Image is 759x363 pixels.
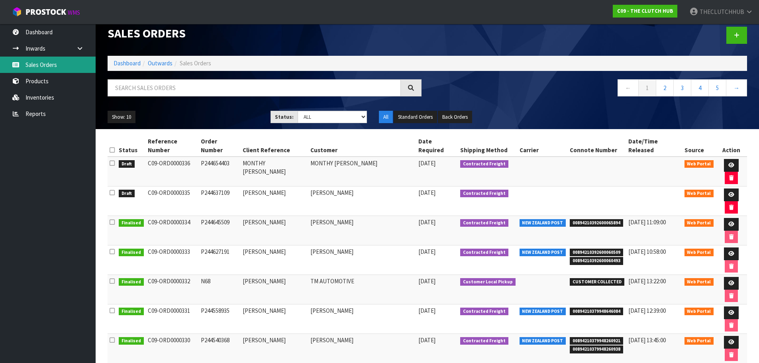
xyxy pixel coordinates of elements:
th: Order Number [199,135,241,157]
input: Search sales orders [108,79,401,96]
th: Action [716,135,747,157]
span: CUSTOMER COLLECTED [570,278,624,286]
strong: C09 - THE CLUTCH HUB [617,8,673,14]
span: Web Portal [684,160,714,168]
th: Source [683,135,716,157]
span: Web Portal [684,278,714,286]
span: [DATE] [418,336,435,344]
span: NEW ZEALAND POST [520,337,566,345]
th: Date/Time Released [626,135,683,157]
td: C09-ORD0000332 [146,275,199,304]
th: Connote Number [568,135,626,157]
span: Sales Orders [180,59,211,67]
a: Outwards [148,59,173,67]
span: Web Portal [684,337,714,345]
span: [DATE] 11:09:00 [628,218,666,226]
th: Shipping Method [458,135,518,157]
span: Contracted Freight [460,249,508,257]
td: C09-ORD0000335 [146,186,199,216]
td: MONTHY [PERSON_NAME] [241,157,308,186]
nav: Page navigation [433,79,747,99]
a: ← [618,79,639,96]
span: THECLUTCHHUB [700,8,744,16]
span: [DATE] 13:22:00 [628,277,666,285]
td: N68 [199,275,241,304]
span: Finalised [119,337,144,345]
a: Dashboard [114,59,141,67]
th: Client Reference [241,135,308,157]
span: Web Portal [684,308,714,316]
span: NEW ZEALAND POST [520,308,566,316]
h1: Sales Orders [108,27,422,40]
button: Standard Orders [394,111,437,124]
span: Contracted Freight [460,190,508,198]
span: Web Portal [684,219,714,227]
a: 1 [638,79,656,96]
a: → [726,79,747,96]
a: 2 [656,79,674,96]
td: [PERSON_NAME] [241,216,308,245]
span: 00894210379948260921 [570,337,623,345]
span: 00894210379948260938 [570,345,623,353]
td: [PERSON_NAME] [308,216,416,245]
th: Status [117,135,146,157]
td: TM AUTOMOTIVE [308,275,416,304]
td: [PERSON_NAME] [308,186,416,216]
span: Contracted Freight [460,219,508,227]
span: 00894210392600060493 [570,257,623,265]
span: [DATE] [418,189,435,196]
td: [PERSON_NAME] [308,245,416,275]
td: [PERSON_NAME] [308,304,416,334]
span: [DATE] 13:45:00 [628,336,666,344]
td: C09-ORD0000333 [146,245,199,275]
td: C09-ORD0000334 [146,216,199,245]
td: [PERSON_NAME] [241,275,308,304]
span: [DATE] [418,159,435,167]
span: 00894210379948646084 [570,308,623,316]
span: Finalised [119,278,144,286]
span: Draft [119,160,135,168]
a: 5 [708,79,726,96]
td: [PERSON_NAME] [241,304,308,334]
th: Customer [308,135,416,157]
td: C09-ORD0000336 [146,157,199,186]
span: Web Portal [684,249,714,257]
span: [DATE] [418,307,435,314]
td: P244654403 [199,157,241,186]
td: P244558935 [199,304,241,334]
button: Show: 10 [108,111,135,124]
button: All [379,111,393,124]
span: Draft [119,190,135,198]
span: Finalised [119,249,144,257]
td: P244637109 [199,186,241,216]
span: Contracted Freight [460,160,508,168]
th: Reference Number [146,135,199,157]
span: NEW ZEALAND POST [520,219,566,227]
strong: Status: [275,114,294,120]
span: Finalised [119,219,144,227]
span: 00894210392600065894 [570,219,623,227]
span: NEW ZEALAND POST [520,249,566,257]
td: [PERSON_NAME] [241,186,308,216]
span: ProStock [25,7,66,17]
td: MONTHY [PERSON_NAME] [308,157,416,186]
a: 3 [673,79,691,96]
span: [DATE] [418,248,435,255]
span: [DATE] 12:39:00 [628,307,666,314]
span: Customer Local Pickup [460,278,516,286]
td: C09-ORD0000331 [146,304,199,334]
td: P244627191 [199,245,241,275]
td: P244645509 [199,216,241,245]
th: Carrier [518,135,568,157]
button: Back Orders [438,111,472,124]
a: 4 [691,79,709,96]
span: Contracted Freight [460,337,508,345]
span: 00894210392600060509 [570,249,623,257]
span: Finalised [119,308,144,316]
span: [DATE] [418,277,435,285]
span: Contracted Freight [460,308,508,316]
img: cube-alt.png [12,7,22,17]
span: [DATE] [418,218,435,226]
small: WMS [68,9,80,16]
span: Web Portal [684,190,714,198]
